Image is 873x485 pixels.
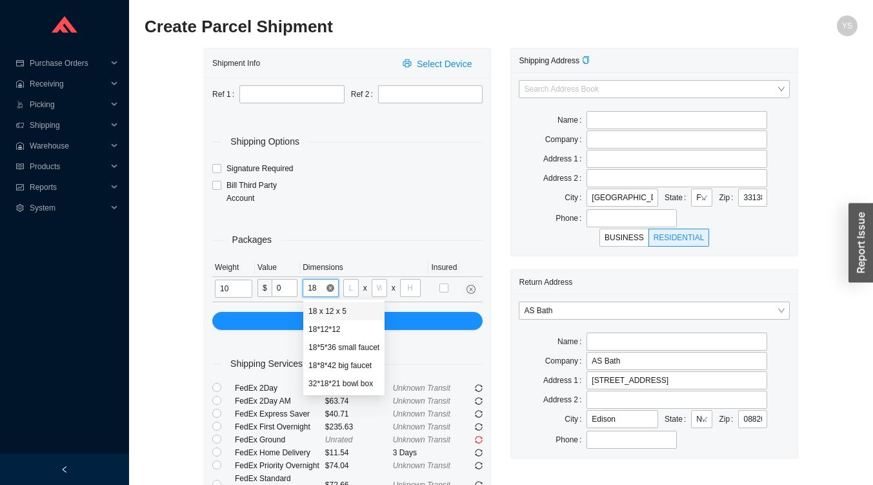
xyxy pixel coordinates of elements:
div: $11.54 [325,446,393,459]
span: sync [475,397,483,405]
span: read [15,163,25,170]
span: fund [15,183,25,191]
span: Receiving [30,74,107,94]
div: x [363,282,367,294]
span: $ [257,279,272,297]
div: 18*5*36 small faucet [308,342,379,353]
span: System [30,198,107,218]
span: sync [475,384,483,392]
div: FedEx 2Day [235,382,325,395]
span: Packages [223,232,281,247]
label: Zip [719,189,738,207]
div: 18 x 12 x 5 [308,305,379,317]
h2: Create Parcel Shipment [145,15,679,38]
div: 32*18*21 bowl box [303,375,385,393]
div: $40.71 [325,408,393,420]
div: $63.74 [325,395,393,408]
button: printerSelect Device [395,54,483,72]
button: Add Package [212,312,483,330]
label: State [665,410,691,428]
span: Unrated [325,435,353,444]
div: 3 Days [393,446,461,459]
span: Reports [30,177,107,198]
div: 18*8*42 big faucet [308,360,379,371]
label: Address 1 [543,371,587,389]
span: sync [475,436,483,444]
span: Warehouse [30,136,107,156]
span: Unknown Transit [393,422,450,431]
div: FedEx Express Saver [235,408,325,420]
input: W [372,279,387,297]
label: Address 2 [543,391,587,409]
span: Unknown Transit [393,435,450,444]
label: Ref 2 [351,85,378,103]
span: sync [475,423,483,431]
div: FedEx Home Delivery [235,446,325,459]
span: Shipping Address [519,56,589,65]
div: 18 x 12 x 5 [303,302,385,320]
span: credit-card [15,59,25,67]
span: Unknown Transit [393,397,450,406]
div: FedEx Ground [235,433,325,446]
span: sync [475,410,483,418]
span: Shipping [30,115,107,136]
span: Purchase Orders [30,53,107,74]
span: Products [30,156,107,177]
div: FedEx 2Day AM [235,395,325,408]
span: Shipping Services [221,356,312,371]
span: BUSINESS [605,233,644,242]
label: Phone [556,431,587,449]
span: FL [696,189,707,206]
label: Address 1 [543,150,587,168]
div: Copy [582,54,590,67]
span: copy [582,56,590,64]
div: Return Address [519,270,789,294]
span: Signature Required [221,162,298,175]
span: Picking [30,94,107,115]
span: Bill Third Party Account [221,179,298,205]
label: City [565,189,587,207]
label: Ref 1 [212,85,239,103]
span: printer [403,59,414,69]
label: Address 2 [543,169,587,187]
span: Unknown Transit [393,409,450,418]
span: sync [475,462,483,470]
label: City [565,410,587,428]
th: Value [255,258,300,277]
label: Phone [556,209,587,227]
div: FedEx Priority Overnight [235,459,325,472]
span: Select Device [417,57,472,72]
span: AS Bath [524,302,784,319]
span: left [61,466,68,473]
div: x [392,282,396,294]
div: $74.04 [325,459,393,472]
label: Name [557,111,587,129]
input: L [343,279,359,297]
input: H [400,279,421,297]
th: Insured [428,258,459,277]
div: $235.63 [325,420,393,433]
button: close-circle [462,280,480,298]
th: Dimensions [300,258,428,277]
label: Name [557,333,587,351]
span: NJ [696,411,707,428]
div: 32*18*21 bowl box [308,378,379,389]
span: Shipping Options [221,134,308,149]
span: Unknown Transit [393,384,450,393]
span: Unknown Transit [393,461,450,470]
th: Weight [212,258,255,277]
span: RESIDENTIAL [654,233,705,242]
div: 18*8*42 big faucet [303,356,385,375]
label: Zip [719,410,738,428]
label: State [665,189,691,207]
span: YS [842,15,852,36]
div: 18*5*36 small faucet [303,338,385,356]
div: FedEx First Overnight [235,420,325,433]
span: close-circle [326,284,334,292]
div: Shipment Info [212,51,395,75]
label: Company [545,352,587,370]
span: setting [15,204,25,212]
span: sync [475,449,483,457]
label: Company [545,130,587,149]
